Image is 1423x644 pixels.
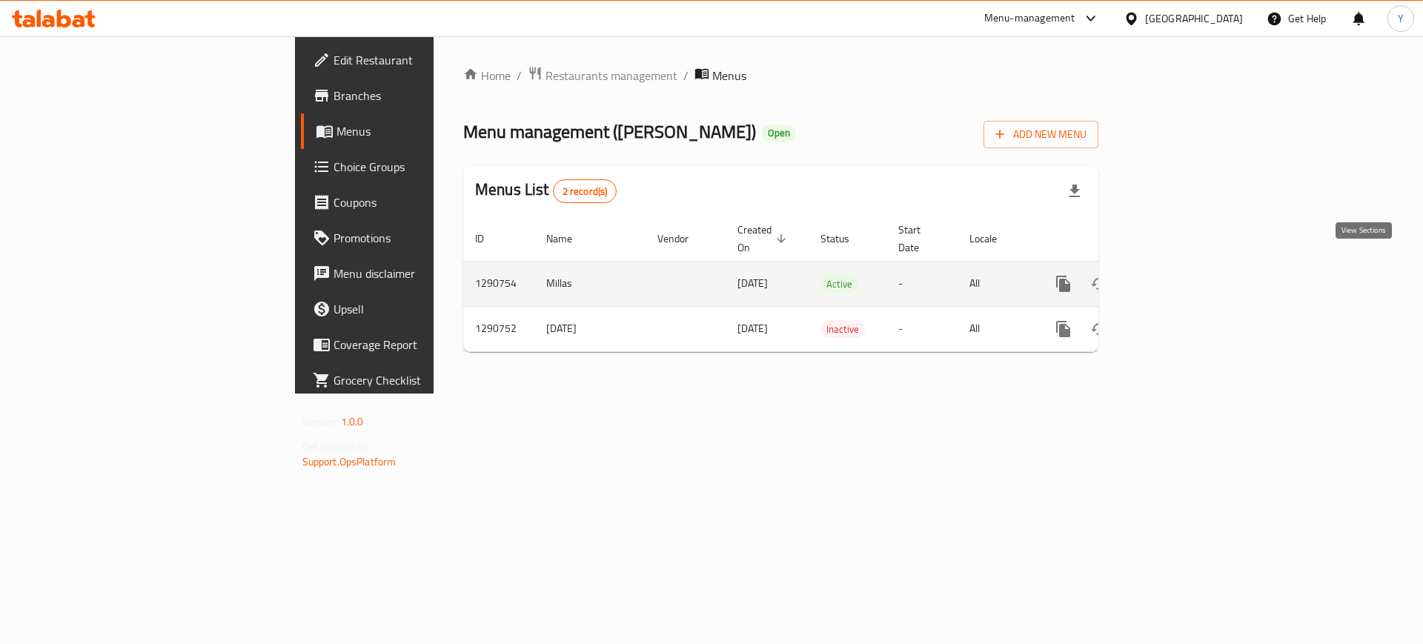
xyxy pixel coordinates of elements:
td: - [886,306,958,351]
span: Grocery Checklist [334,371,521,389]
button: more [1046,266,1081,302]
span: Coupons [334,193,521,211]
nav: breadcrumb [463,66,1098,85]
span: Get support on: [302,437,371,457]
td: Millas [534,261,646,306]
span: 1.0.0 [341,412,364,431]
a: Choice Groups [301,149,533,185]
span: Menus [336,122,521,140]
a: Menus [301,113,533,149]
button: Add New Menu [984,121,1098,148]
span: [DATE] [737,273,768,293]
span: Status [820,230,869,248]
span: Y [1398,10,1404,27]
a: Edit Restaurant [301,42,533,78]
span: Menus [712,67,746,84]
span: 2 record(s) [554,185,617,199]
span: Branches [334,87,521,104]
span: Choice Groups [334,158,521,176]
span: Start Date [898,221,940,256]
div: Active [820,275,858,293]
th: Actions [1034,216,1200,262]
td: - [886,261,958,306]
h2: Menus List [475,179,617,203]
div: [GEOGRAPHIC_DATA] [1145,10,1243,27]
span: Open [762,127,796,139]
li: / [683,67,689,84]
button: more [1046,311,1081,347]
div: Total records count [553,179,617,203]
td: [DATE] [534,306,646,351]
span: Add New Menu [995,125,1087,144]
a: Grocery Checklist [301,362,533,398]
span: Restaurants management [545,67,677,84]
span: Edit Restaurant [334,51,521,69]
span: Active [820,276,858,293]
a: Coupons [301,185,533,220]
a: Coverage Report [301,327,533,362]
span: Coverage Report [334,336,521,353]
span: Menu management ( [PERSON_NAME] ) [463,115,756,148]
a: Promotions [301,220,533,256]
span: Locale [969,230,1016,248]
div: Open [762,125,796,142]
a: Upsell [301,291,533,327]
a: Branches [301,78,533,113]
span: Created On [737,221,791,256]
span: Version: [302,412,339,431]
div: Menu-management [984,10,1075,27]
span: ID [475,230,503,248]
table: enhanced table [463,216,1200,352]
span: Promotions [334,229,521,247]
td: All [958,306,1034,351]
a: Menu disclaimer [301,256,533,291]
button: Change Status [1081,266,1117,302]
span: [DATE] [737,319,768,338]
a: Support.OpsPlatform [302,452,397,471]
a: Restaurants management [528,66,677,85]
div: Inactive [820,320,865,338]
span: Upsell [334,300,521,318]
span: Name [546,230,591,248]
div: Export file [1057,173,1092,209]
td: All [958,261,1034,306]
span: Menu disclaimer [334,265,521,282]
span: Inactive [820,321,865,338]
button: Change Status [1081,311,1117,347]
span: Vendor [657,230,708,248]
